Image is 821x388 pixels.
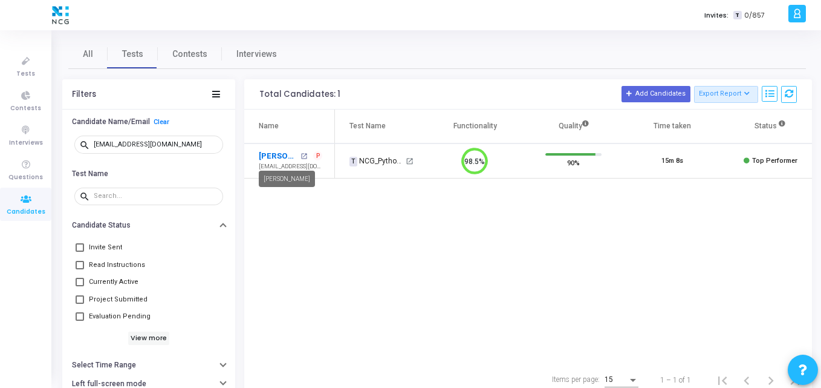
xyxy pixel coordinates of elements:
[426,110,524,143] th: Functionality
[62,113,235,131] button: Candidate Name/EmailClear
[721,110,820,143] th: Status
[567,156,580,168] span: 90%
[259,90,340,99] div: Total Candidates: 1
[72,361,136,370] h6: Select Time Range
[62,164,235,183] button: Test Name
[661,156,683,166] div: 15m 8s
[72,169,108,179] h6: Test Name
[654,119,691,133] div: Time taken
[172,48,207,61] span: Contests
[72,117,150,127] h6: Candidate Name/Email
[79,191,94,202] mat-icon: search
[49,3,72,27] img: logo
[7,207,45,217] span: Candidates
[128,332,170,345] h6: View more
[83,48,93,61] span: All
[8,173,43,183] span: Questions
[552,374,600,385] div: Items per page:
[154,118,169,126] a: Clear
[259,119,279,133] div: Name
[660,375,691,386] div: 1 – 1 of 1
[605,375,613,384] span: 15
[72,90,96,99] div: Filters
[259,171,315,187] div: [PERSON_NAME]
[72,221,131,230] h6: Candidate Status
[79,139,94,150] mat-icon: search
[89,258,145,272] span: Read Instructions
[122,48,143,61] span: Tests
[621,86,690,102] button: Add Candidates
[349,157,357,166] span: T
[694,86,759,103] button: Export Report
[605,376,638,384] mat-select: Items per page:
[94,192,218,200] input: Search...
[89,275,138,289] span: Currently Active
[259,150,297,162] a: [PERSON_NAME]
[89,240,122,255] span: Invite Sent
[733,11,741,20] span: T
[94,141,218,148] input: Search...
[10,104,41,114] span: Contests
[744,10,765,21] span: 0/857
[62,356,235,375] button: Select Time Range
[704,10,729,21] label: Invites:
[406,157,414,165] mat-icon: open_in_new
[335,110,426,143] th: Test Name
[300,153,307,160] mat-icon: open_in_new
[16,69,35,79] span: Tests
[62,216,235,235] button: Candidate Status
[236,48,277,61] span: Interviews
[524,110,623,143] th: Quality
[9,138,43,148] span: Interviews
[89,292,148,307] span: Project Submitted
[349,156,404,166] div: NCG_Python FS_Developer_2025
[752,157,797,165] span: Top Performer
[316,151,320,161] span: P
[89,309,151,324] span: Evaluation Pending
